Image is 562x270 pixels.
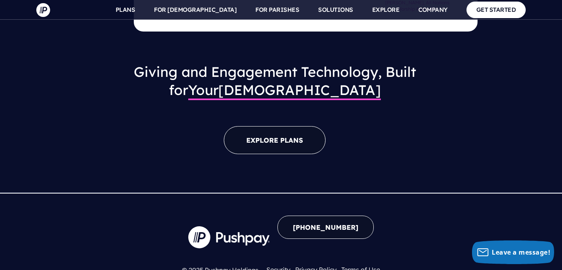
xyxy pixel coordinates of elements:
a: GET STARTED [466,2,526,18]
h3: Giving and Engagement Technology, Built for [55,57,494,105]
a: EXPLORE PLANS [224,126,326,154]
span: Leave a message! [492,248,550,257]
span: Your [188,81,218,100]
button: Leave a message! [472,240,554,264]
img: Company Logo [188,226,270,248]
span: [DEMOGRAPHIC_DATA] [188,81,381,100]
a: [PHONE_NUMBER] [277,216,374,239]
